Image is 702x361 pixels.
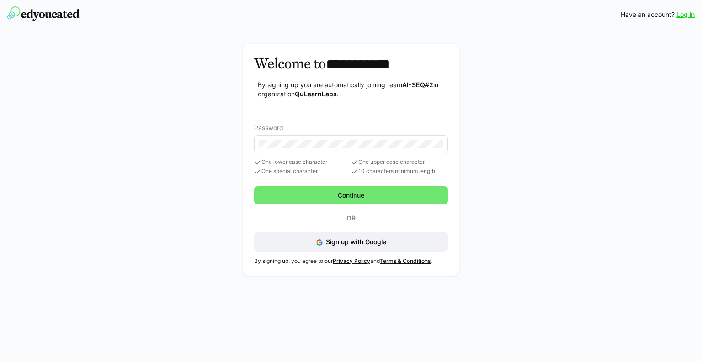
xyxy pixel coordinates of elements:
[351,168,448,175] span: 10 characters minimum length
[254,257,448,265] p: By signing up, you agree to our and .
[254,168,351,175] span: One special character
[402,81,433,89] strong: AI-SEQ#2
[254,232,448,252] button: Sign up with Google
[336,191,366,200] span: Continue
[254,186,448,204] button: Continue
[295,90,337,98] strong: QuLearnLabs
[676,10,695,19] a: Log in
[621,10,675,19] span: Have an account?
[327,212,375,225] p: Or
[380,257,431,264] a: Terms & Conditions
[254,124,283,131] span: Password
[254,55,448,73] h3: Welcome to
[326,238,386,246] span: Sign up with Google
[258,80,448,99] p: By signing up you are automatically joining team in organization .
[333,257,370,264] a: Privacy Policy
[351,159,448,166] span: One upper case character
[254,159,351,166] span: One lower case character
[7,6,80,21] img: edyoucated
